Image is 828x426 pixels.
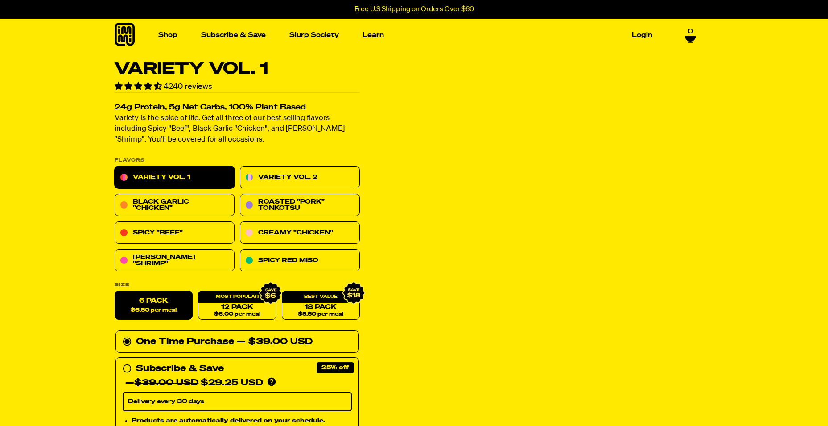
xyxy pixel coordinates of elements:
[115,83,164,91] span: 4.55 stars
[115,291,193,320] label: 6 Pack
[198,28,269,42] a: Subscribe & Save
[359,28,387,42] a: Learn
[281,291,359,320] a: 18 Pack$5.50 per meal
[354,5,474,13] p: Free U.S Shipping on Orders Over $60
[164,83,212,91] span: 4240 reviews
[628,28,656,42] a: Login
[132,416,352,426] li: Products are automatically delivered on your schedule.
[115,222,235,244] a: Spicy "Beef"
[134,379,198,388] del: $39.00 USD
[298,312,343,317] span: $5.50 per meal
[115,283,360,288] label: Size
[115,158,360,163] p: Flavors
[198,291,276,320] a: 12 Pack$6.00 per meal
[125,376,263,390] div: — $29.25 USD
[685,28,696,43] a: 0
[131,308,177,313] span: $6.50 per meal
[240,250,360,272] a: Spicy Red Miso
[136,362,224,376] div: Subscribe & Save
[688,28,693,36] span: 0
[155,28,181,42] a: Shop
[155,19,656,51] nav: Main navigation
[123,335,352,349] div: One Time Purchase
[240,222,360,244] a: Creamy "Chicken"
[237,335,313,349] div: — $39.00 USD
[123,393,352,411] select: Subscribe & Save —$39.00 USD$29.25 USD Products are automatically delivered on your schedule. No ...
[115,113,360,146] p: Variety is the spice of life. Get all three of our best selling flavors including Spicy "Beef", B...
[286,28,342,42] a: Slurp Society
[240,194,360,217] a: Roasted "Pork" Tonkotsu
[115,61,360,78] h1: Variety Vol. 1
[115,104,360,112] h2: 24g Protein, 5g Net Carbs, 100% Plant Based
[214,312,260,317] span: $6.00 per meal
[115,194,235,217] a: Black Garlic "Chicken"
[115,167,235,189] a: Variety Vol. 1
[240,167,360,189] a: Variety Vol. 2
[115,250,235,272] a: [PERSON_NAME] "Shrimp"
